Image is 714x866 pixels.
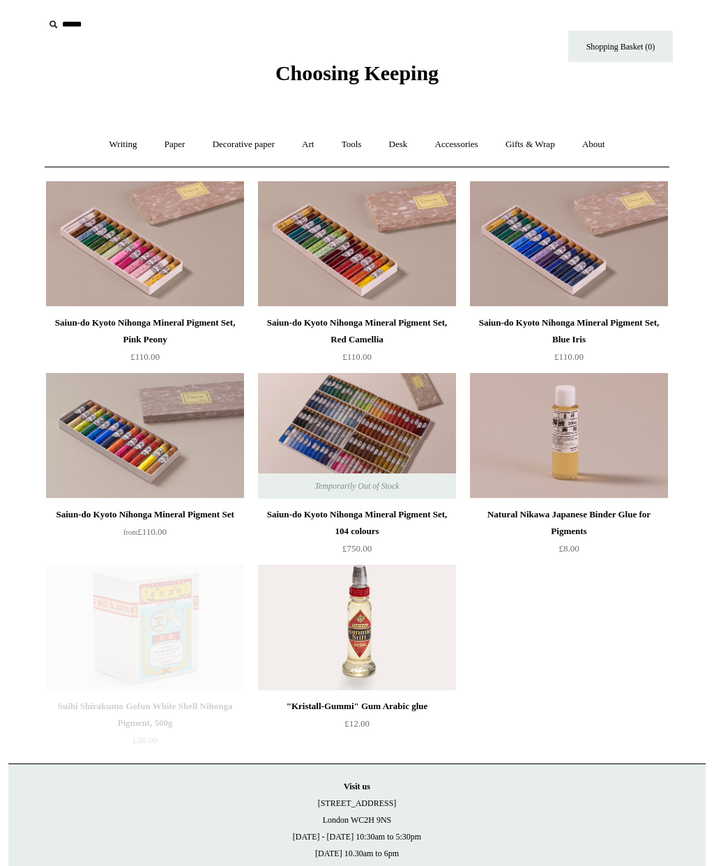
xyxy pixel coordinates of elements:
a: Saiun-do Kyoto Nihonga Mineral Pigment Set, Red Camellia £110.00 [258,314,456,372]
img: Saiun-do Kyoto Nihonga Mineral Pigment Set, Pink Peony [46,181,244,307]
a: Gifts & Wrap [493,126,568,163]
span: £110.00 [342,351,372,362]
a: Desk [377,126,420,163]
strong: Visit us [344,782,370,791]
a: Natural Nikawa Japanese Binder Glue for Pigments £8.00 [470,506,668,563]
span: £12.00 [344,718,370,729]
span: £750.00 [342,543,372,554]
span: Choosing Keeping [275,61,439,84]
a: Suihi Shirakumo Gofun White Shell Nihonga Pigment, 500g Suihi Shirakumo Gofun White Shell Nihonga... [46,565,244,690]
span: £8.00 [559,543,579,554]
div: Saiun-do Kyoto Nihonga Mineral Pigment Set, Pink Peony [50,314,241,348]
img: Saiun-do Kyoto Nihonga Mineral Pigment Set, Red Camellia [258,181,456,307]
a: Saiun-do Kyoto Nihonga Mineral Pigment Set from£110.00 [46,506,244,563]
a: Saiun-do Kyoto Nihonga Mineral Pigment Set, Pink Peony £110.00 [46,314,244,372]
div: Suihi Shirakumo Gofun White Shell Nihonga Pigment, 500g [50,698,241,731]
a: About [570,126,618,163]
a: Paper [152,126,198,163]
a: "Kristall-Gummi" Gum Arabic glue "Kristall-Gummi" Gum Arabic glue [258,565,456,690]
a: Suihi Shirakumo Gofun White Shell Nihonga Pigment, 500g £50.00 [46,698,244,755]
div: Saiun-do Kyoto Nihonga Mineral Pigment Set [50,506,241,523]
a: Decorative paper [200,126,287,163]
a: Choosing Keeping [275,73,439,82]
a: Saiun-do Kyoto Nihonga Mineral Pigment Set, Blue Iris Saiun-do Kyoto Nihonga Mineral Pigment Set,... [470,181,668,307]
a: Saiun-do Kyoto Nihonga Mineral Pigment Set, Pink Peony Saiun-do Kyoto Nihonga Mineral Pigment Set... [46,181,244,307]
span: £110.00 [130,351,160,362]
a: Saiun-do Kyoto Nihonga Mineral Pigment Set, 104 colours £750.00 [258,506,456,563]
span: from [123,529,137,536]
a: "Kristall-Gummi" Gum Arabic glue £12.00 [258,698,456,755]
a: Accessories [423,126,491,163]
img: Saiun-do Kyoto Nihonga Mineral Pigment Set, 104 colours [258,373,456,499]
a: Shopping Basket (0) [568,31,673,62]
img: Saiun-do Kyoto Nihonga Mineral Pigment Set, Blue Iris [470,181,668,307]
img: Natural Nikawa Japanese Binder Glue for Pigments [470,373,668,499]
a: Saiun-do Kyoto Nihonga Mineral Pigment Set, Blue Iris £110.00 [470,314,668,372]
img: "Kristall-Gummi" Gum Arabic glue [258,565,456,690]
div: Saiun-do Kyoto Nihonga Mineral Pigment Set, Blue Iris [473,314,664,348]
span: £110.00 [123,526,167,537]
a: Art [289,126,326,163]
div: Saiun-do Kyoto Nihonga Mineral Pigment Set, 104 colours [261,506,453,540]
span: Temporarily Out of Stock [301,473,413,499]
img: Saiun-do Kyoto Nihonga Mineral Pigment Set [46,373,244,499]
a: Writing [97,126,150,163]
a: Tools [329,126,374,163]
div: "Kristall-Gummi" Gum Arabic glue [261,698,453,715]
div: Natural Nikawa Japanese Binder Glue for Pigments [473,506,664,540]
a: Saiun-do Kyoto Nihonga Mineral Pigment Set Saiun-do Kyoto Nihonga Mineral Pigment Set [46,373,244,499]
a: Natural Nikawa Japanese Binder Glue for Pigments Natural Nikawa Japanese Binder Glue for Pigments [470,373,668,499]
div: Saiun-do Kyoto Nihonga Mineral Pigment Set, Red Camellia [261,314,453,348]
img: Suihi Shirakumo Gofun White Shell Nihonga Pigment, 500g [46,565,244,690]
a: Saiun-do Kyoto Nihonga Mineral Pigment Set, 104 colours Saiun-do Kyoto Nihonga Mineral Pigment Se... [258,373,456,499]
span: £110.00 [554,351,584,362]
span: £50.00 [132,735,158,745]
a: Saiun-do Kyoto Nihonga Mineral Pigment Set, Red Camellia Saiun-do Kyoto Nihonga Mineral Pigment S... [258,181,456,307]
